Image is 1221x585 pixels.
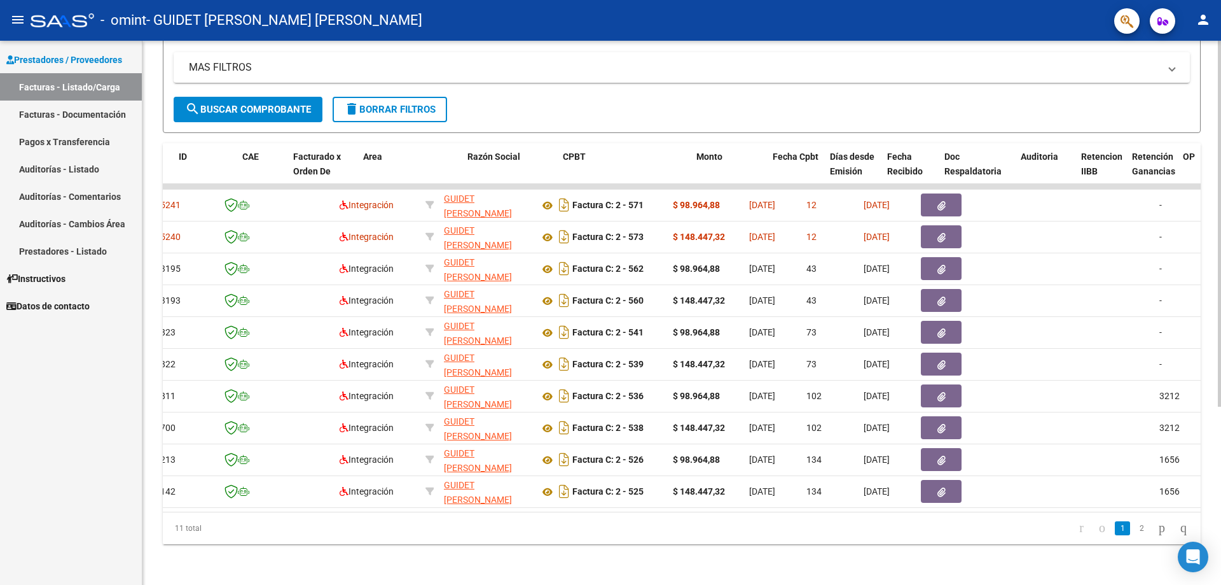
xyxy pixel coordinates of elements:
span: Prestadores / Proveedores [6,53,122,67]
span: GUIDET [PERSON_NAME] [PERSON_NAME] [444,384,512,424]
span: [DATE] [749,486,775,497]
span: 6700 [155,423,176,433]
span: [DATE] [749,327,775,337]
span: [DATE] [864,264,890,274]
span: Integración [340,295,394,306]
span: - GUIDET [PERSON_NAME] [PERSON_NAME] [146,6,422,34]
div: 11 total [163,512,368,544]
span: Integración [340,455,394,465]
span: 9822 [155,359,176,369]
a: go to previous page [1093,521,1111,535]
datatable-header-cell: Monto [691,143,768,199]
div: 27290834762 [444,287,529,314]
span: Fecha Recibido [887,152,923,176]
span: Integración [340,264,394,274]
span: Doc Respaldatoria [944,152,1002,176]
span: 3213 [155,455,176,465]
span: 43 [806,295,817,306]
div: 27290834762 [444,351,529,377]
span: Días desde Emisión [830,152,874,176]
i: Descargar documento [556,418,572,438]
span: 3212 [1159,391,1180,401]
span: [DATE] [864,423,890,433]
strong: $ 148.447,32 [673,295,725,306]
strong: $ 148.447,32 [673,359,725,369]
span: 102 [806,423,822,433]
span: GUIDET [PERSON_NAME] [PERSON_NAME] [444,448,512,488]
strong: Factura C: 2 - 536 [572,391,644,402]
span: Auditoria [1021,152,1058,162]
a: go to last page [1175,521,1192,535]
span: [DATE] [864,359,890,369]
strong: Factura C: 2 - 538 [572,423,644,433]
span: Area [363,152,382,162]
i: Descargar documento [556,195,572,215]
datatable-header-cell: Auditoria [1016,143,1076,199]
span: - [1159,359,1162,369]
div: Open Intercom Messenger [1178,542,1208,572]
a: 2 [1134,521,1149,535]
button: Buscar Comprobante [174,97,322,122]
span: Integración [340,232,394,242]
span: GUIDET [PERSON_NAME] [PERSON_NAME] [444,225,512,265]
i: Descargar documento [556,258,572,279]
span: [DATE] [864,486,890,497]
span: - [1159,295,1162,306]
span: [DATE] [864,232,890,242]
span: [DATE] [749,423,775,433]
strong: $ 148.447,32 [673,423,725,433]
i: Descargar documento [556,481,572,502]
span: 1656 [1159,455,1180,465]
span: 102 [806,391,822,401]
span: 134 [806,486,822,497]
div: 27290834762 [444,319,529,346]
span: Borrar Filtros [344,104,436,115]
span: GUIDET [PERSON_NAME] [PERSON_NAME] [444,416,512,456]
i: Descargar documento [556,386,572,406]
span: - omint [100,6,146,34]
span: - [1159,200,1162,210]
div: 27290834762 [444,192,529,218]
a: go to first page [1073,521,1089,535]
div: 27290834762 [444,478,529,505]
span: Retencion IIBB [1081,152,1122,176]
span: Integración [340,391,394,401]
span: Integración [340,486,394,497]
button: Borrar Filtros [333,97,447,122]
span: Instructivos [6,272,66,286]
span: 9823 [155,327,176,337]
span: Fecha Cpbt [773,152,818,162]
mat-icon: delete [344,101,359,116]
i: Descargar documento [556,354,572,374]
span: - [1159,232,1162,242]
li: page 2 [1132,518,1151,539]
datatable-header-cell: CPBT [558,143,691,199]
div: 27290834762 [444,255,529,282]
li: page 1 [1113,518,1132,539]
span: Monto [696,152,722,162]
span: Integración [340,200,394,210]
span: 12 [806,200,817,210]
a: go to next page [1153,521,1171,535]
datatable-header-cell: Días desde Emisión [825,143,882,199]
strong: Factura C: 2 - 541 [572,328,644,338]
datatable-header-cell: CAE [237,143,288,199]
span: [DATE] [864,200,890,210]
datatable-header-cell: Razón Social [462,143,558,199]
span: Retención Ganancias [1132,152,1175,176]
span: [DATE] [749,295,775,306]
strong: Factura C: 2 - 573 [572,232,644,243]
datatable-header-cell: Retencion IIBB [1076,143,1127,199]
div: 27290834762 [444,446,529,473]
span: [DATE] [864,455,890,465]
span: Integración [340,327,394,337]
strong: Factura C: 2 - 560 [572,296,644,306]
strong: Factura C: 2 - 526 [572,455,644,465]
mat-icon: search [185,101,200,116]
span: 73 [806,359,817,369]
span: [DATE] [749,455,775,465]
span: GUIDET [PERSON_NAME] [PERSON_NAME] [444,257,512,297]
span: 6811 [155,391,176,401]
span: Facturado x Orden De [293,152,341,176]
span: 1656 [1159,486,1180,497]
